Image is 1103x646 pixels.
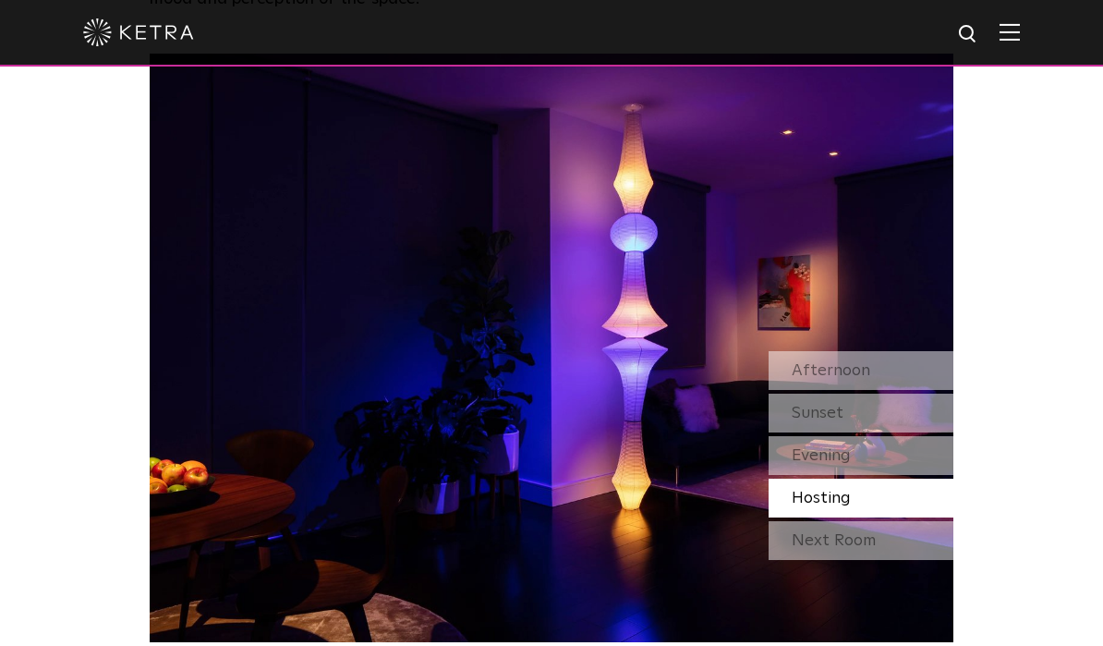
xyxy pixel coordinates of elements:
[1000,23,1020,41] img: Hamburger%20Nav.svg
[792,447,851,464] span: Evening
[792,405,843,421] span: Sunset
[792,490,851,506] span: Hosting
[792,362,870,379] span: Afternoon
[957,23,980,46] img: search icon
[150,54,953,642] img: SS_HBD_LivingRoom_Desktop_04
[769,521,953,560] div: Next Room
[83,18,194,46] img: ketra-logo-2019-white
